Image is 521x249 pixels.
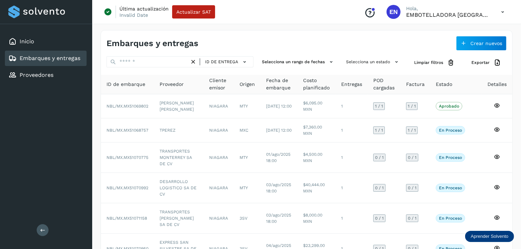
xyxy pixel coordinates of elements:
a: Embarques y entregas [20,55,80,61]
button: Limpiar filtros [409,56,460,69]
td: $40,444.00 MXN [298,173,336,203]
span: NBL/MX.MX51069802 [107,104,148,109]
span: Costo planificado [303,77,330,91]
span: Proveedor [160,81,184,88]
span: 0 / 1 [408,216,417,220]
p: En proceso [439,185,462,190]
td: MTY [234,142,260,173]
td: 3SV [234,203,260,234]
td: TPEREZ [154,118,204,142]
td: 1 [336,118,368,142]
span: NBL/MX.MX51070775 [107,155,148,160]
td: 1 [336,173,368,203]
span: ID de entrega [205,59,238,65]
p: En proceso [439,216,462,221]
span: [DATE] 12:00 [266,104,292,109]
td: TRANSPORTES [PERSON_NAME] SA DE CV [154,203,204,234]
div: Proveedores [5,67,87,83]
span: POD cargadas [373,77,395,91]
span: 0 / 1 [375,216,384,220]
td: [PERSON_NAME] [PERSON_NAME] [154,94,204,118]
span: 1 / 1 [375,104,383,108]
span: 1 / 1 [375,128,383,132]
td: MTY [234,173,260,203]
span: 0 / 1 [408,155,417,160]
p: Invalid Date [119,12,148,18]
p: Aprobado [439,104,459,109]
td: NIAGARA [204,173,234,203]
td: $6,095.00 MXN [298,94,336,118]
td: $4,500.00 MXN [298,142,336,173]
td: NIAGARA [204,142,234,173]
div: Embarques y entregas [5,51,87,66]
a: Proveedores [20,72,53,78]
td: MXC [234,118,260,142]
span: Cliente emisor [209,77,228,91]
td: 1 [336,203,368,234]
span: Detalles [487,81,507,88]
div: Inicio [5,34,87,49]
td: $7,360.00 MXN [298,118,336,142]
td: MTY [234,94,260,118]
span: [DATE] 12:00 [266,128,292,133]
span: Crear nuevos [470,41,502,46]
span: Factura [406,81,425,88]
td: 1 [336,94,368,118]
span: ID de embarque [107,81,145,88]
a: Inicio [20,38,34,45]
span: 0 / 1 [375,186,384,190]
span: Actualizar SAT [176,9,211,14]
td: NIAGARA [204,118,234,142]
h4: Embarques y entregas [107,38,198,49]
span: 1 / 1 [408,104,416,108]
td: NIAGARA [204,94,234,118]
p: En proceso [439,155,462,160]
button: Crear nuevos [456,36,507,51]
span: NBL/MX.MX51070992 [107,185,148,190]
span: 0 / 1 [375,155,384,160]
p: En proceso [439,128,462,133]
td: TRANSPORTES MONTERREY SA DE CV [154,142,204,173]
span: Fecha de embarque [266,77,292,91]
p: EMBOTELLADORA NIAGARA DE MEXICO [406,12,490,18]
span: NBL/MX.MX51068757 [107,128,148,133]
span: Estado [436,81,452,88]
td: DESARROLLO LOGISTICO SA DE CV [154,173,204,203]
td: $8,000.00 MXN [298,203,336,234]
div: Aprender Solvento [465,231,514,242]
td: NIAGARA [204,203,234,234]
button: Actualizar SAT [172,5,215,19]
button: Exportar [466,56,507,69]
span: NBL/MX.MX51071158 [107,216,147,221]
p: Última actualización [119,6,169,12]
span: Entregas [341,81,362,88]
span: Origen [240,81,255,88]
p: Hola, [406,6,490,12]
span: 03/ago/2025 18:00 [266,182,291,193]
span: Limpiar filtros [414,59,443,66]
td: 1 [336,142,368,173]
span: 01/ago/2025 18:00 [266,152,291,163]
span: Exportar [471,59,490,66]
button: ID de entrega [203,57,250,67]
span: 1 / 1 [408,128,416,132]
p: Aprender Solvento [471,234,508,239]
span: 0 / 1 [408,186,417,190]
button: Selecciona un estado [343,56,403,68]
span: 03/ago/2025 18:00 [266,213,291,224]
button: Selecciona un rango de fechas [259,56,338,68]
